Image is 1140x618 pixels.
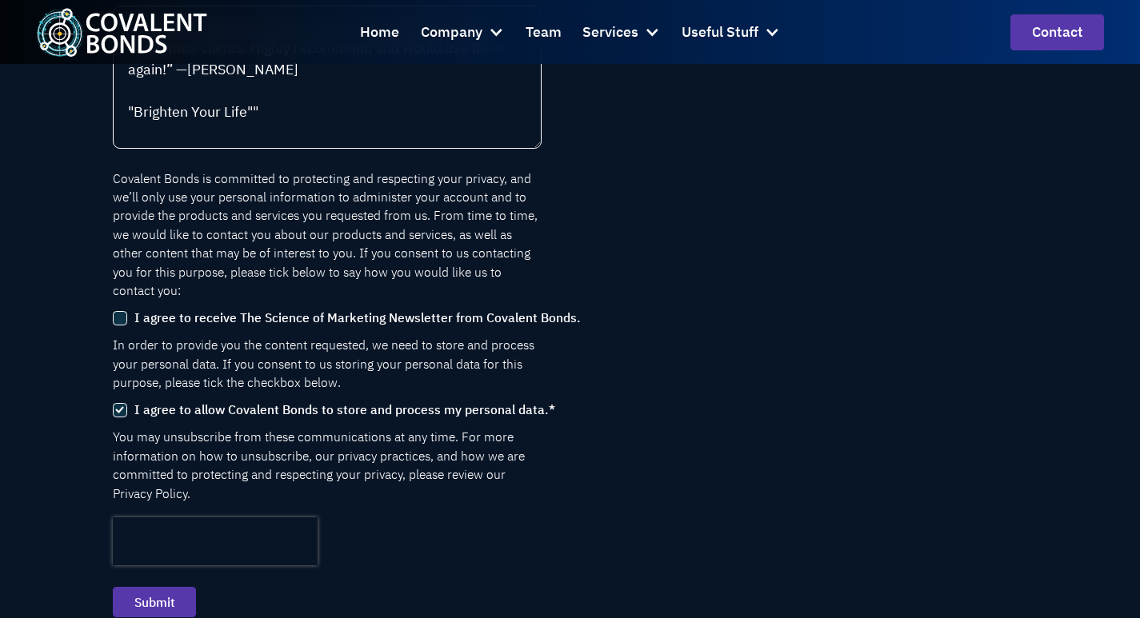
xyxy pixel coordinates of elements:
[526,21,562,44] div: Team
[421,10,504,54] div: Company
[360,21,399,44] div: Home
[113,6,542,149] textarea: Hi, At [GEOGRAPHIC_DATA] Light Displays, we specialize in professional lighting installations for...
[1010,14,1105,50] a: contact
[36,8,207,57] a: home
[360,10,399,54] a: Home
[901,445,1140,618] iframe: Chat Widget
[113,403,127,417] input: I agree to allow Covalent Bonds to store and process my personal data.*
[113,311,127,325] input: I agree to receive The Science of Marketing Newsletter from Covalent Bonds.
[682,21,758,44] div: Useful Stuff
[113,517,318,565] iframe: reCAPTCHA
[421,21,482,44] div: Company
[582,21,638,44] div: Services
[113,587,197,617] input: Submit
[682,10,780,54] div: Useful Stuff
[582,10,660,54] div: Services
[113,336,542,392] div: In order to provide you the content requested, we need to store and process your personal data. I...
[134,401,549,417] p: I agree to allow Covalent Bonds to store and process my personal data.
[36,8,207,57] img: Covalent Bonds White / Teal Logo
[113,169,542,301] p: Covalent Bonds is committed to protecting and respecting your privacy, and we’ll only use your pe...
[526,10,562,54] a: Team
[134,309,581,325] p: I agree to receive The Science of Marketing Newsletter from Covalent Bonds.
[113,428,542,503] div: You may unsubscribe from these communications at any time. For more information on how to unsubsc...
